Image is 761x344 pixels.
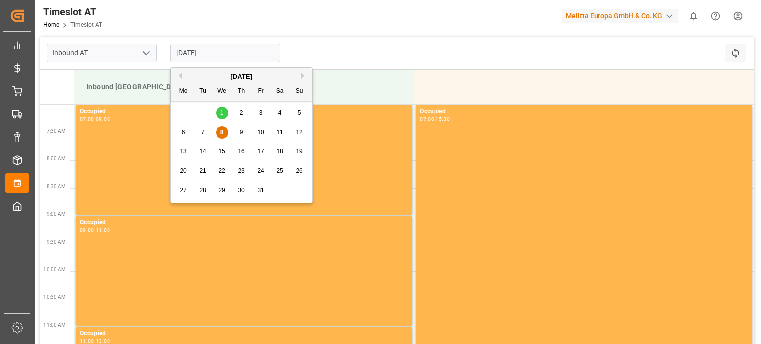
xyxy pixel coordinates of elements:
div: Choose Saturday, October 18th, 2025 [274,146,286,158]
div: Choose Thursday, October 2nd, 2025 [235,107,248,119]
span: 30 [238,187,244,194]
div: Choose Tuesday, October 28th, 2025 [197,184,209,197]
div: Choose Monday, October 27th, 2025 [177,184,190,197]
div: Choose Monday, October 6th, 2025 [177,126,190,139]
div: Choose Saturday, October 11th, 2025 [274,126,286,139]
div: Choose Wednesday, October 22nd, 2025 [216,165,228,177]
div: Occupied [80,107,408,117]
button: show 0 new notifications [682,5,705,27]
div: 09:00 [96,117,110,121]
div: - [94,117,96,121]
div: Choose Tuesday, October 7th, 2025 [197,126,209,139]
div: Choose Friday, October 10th, 2025 [255,126,267,139]
span: 24 [257,167,264,174]
span: 13 [180,148,186,155]
div: Occupied [80,218,408,228]
span: 18 [276,148,283,155]
a: Home [43,21,59,28]
span: 29 [218,187,225,194]
div: Choose Saturday, October 25th, 2025 [274,165,286,177]
span: 2 [240,109,243,116]
span: 31 [257,187,264,194]
div: Choose Tuesday, October 21st, 2025 [197,165,209,177]
span: 16 [238,148,244,155]
div: 07:00 [80,117,94,121]
span: 11:00 AM [43,322,66,328]
span: 28 [199,187,206,194]
div: Choose Thursday, October 16th, 2025 [235,146,248,158]
span: 22 [218,167,225,174]
span: 26 [296,167,302,174]
div: 09:00 [80,228,94,232]
div: [DATE] [171,72,312,82]
div: Melitta Europa GmbH & Co. KG [562,9,678,23]
span: 17 [257,148,264,155]
div: Choose Wednesday, October 8th, 2025 [216,126,228,139]
span: 27 [180,187,186,194]
div: Su [293,85,306,98]
span: 9:00 AM [47,211,66,217]
button: Next Month [301,73,307,79]
span: 8:30 AM [47,184,66,189]
div: Mo [177,85,190,98]
span: 14 [199,148,206,155]
span: 10:30 AM [43,295,66,300]
div: Choose Thursday, October 9th, 2025 [235,126,248,139]
div: Fr [255,85,267,98]
div: Tu [197,85,209,98]
span: 11 [276,129,283,136]
div: Choose Friday, October 24th, 2025 [255,165,267,177]
div: 13:00 [96,339,110,343]
span: 3 [259,109,263,116]
div: Choose Thursday, October 30th, 2025 [235,184,248,197]
div: Choose Wednesday, October 29th, 2025 [216,184,228,197]
div: Choose Sunday, October 5th, 2025 [293,107,306,119]
div: Th [235,85,248,98]
input: DD-MM-YYYY [170,44,280,62]
span: 21 [199,167,206,174]
span: 7:30 AM [47,128,66,134]
button: Melitta Europa GmbH & Co. KG [562,6,682,25]
div: Choose Monday, October 20th, 2025 [177,165,190,177]
div: Occupied [80,329,408,339]
span: 12 [296,129,302,136]
div: - [94,228,96,232]
div: 07:00 [420,117,434,121]
button: Help Center [705,5,727,27]
span: 10:00 AM [43,267,66,272]
button: open menu [138,46,153,61]
div: Choose Friday, October 3rd, 2025 [255,107,267,119]
div: Choose Sunday, October 12th, 2025 [293,126,306,139]
input: Type to search/select [47,44,157,62]
div: Choose Sunday, October 26th, 2025 [293,165,306,177]
div: Choose Sunday, October 19th, 2025 [293,146,306,158]
span: 6 [182,129,185,136]
div: We [216,85,228,98]
span: 23 [238,167,244,174]
span: 7 [201,129,205,136]
span: 15 [218,148,225,155]
span: 8:00 AM [47,156,66,161]
div: Timeslot AT [43,4,102,19]
span: 25 [276,167,283,174]
div: Choose Wednesday, October 15th, 2025 [216,146,228,158]
div: - [434,117,435,121]
div: Choose Wednesday, October 1st, 2025 [216,107,228,119]
div: month 2025-10 [174,103,309,200]
span: 4 [278,109,282,116]
div: - [94,339,96,343]
div: Choose Saturday, October 4th, 2025 [274,107,286,119]
span: 10 [257,129,264,136]
div: Sa [274,85,286,98]
div: 11:00 [96,228,110,232]
div: Choose Friday, October 17th, 2025 [255,146,267,158]
div: Choose Tuesday, October 14th, 2025 [197,146,209,158]
button: Previous Month [176,73,182,79]
div: Choose Monday, October 13th, 2025 [177,146,190,158]
span: 9 [240,129,243,136]
div: Occupied [420,107,748,117]
div: 15:30 [435,117,450,121]
span: 20 [180,167,186,174]
span: 19 [296,148,302,155]
div: 11:00 [80,339,94,343]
